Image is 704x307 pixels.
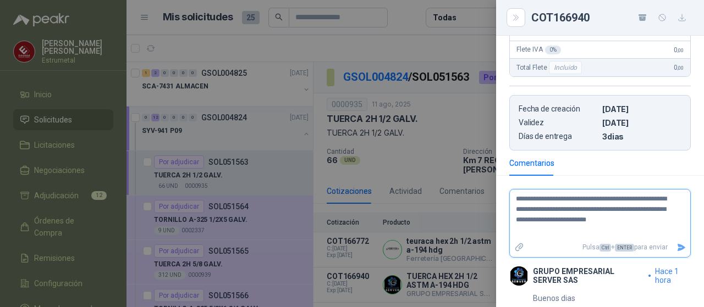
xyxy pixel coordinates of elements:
[599,244,611,252] span: Ctrl
[509,157,554,169] div: Comentarios
[602,104,681,114] p: [DATE]
[545,46,561,54] div: 0 %
[529,238,673,257] p: Pulsa + para enviar
[677,47,684,53] span: ,00
[677,65,684,71] span: ,00
[677,30,684,36] span: ,00
[602,118,681,127] p: [DATE]
[516,46,561,54] span: Flete IVA
[602,132,681,141] p: 3 dias
[615,244,634,252] span: ENTER
[674,46,684,54] span: 0
[655,267,691,284] span: hace 1 hora
[509,266,529,286] img: Company Logo
[672,238,690,257] button: Enviar
[549,61,582,74] div: Incluido
[533,267,644,284] p: GRUPO EMPRESARIAL SERVER SAS
[519,118,598,127] p: Validez
[674,64,684,71] span: 0
[519,104,598,114] p: Fecha de creación
[516,61,584,74] span: Total Flete
[509,11,522,24] button: Close
[519,132,598,141] p: Días de entrega
[531,9,691,26] div: COT166940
